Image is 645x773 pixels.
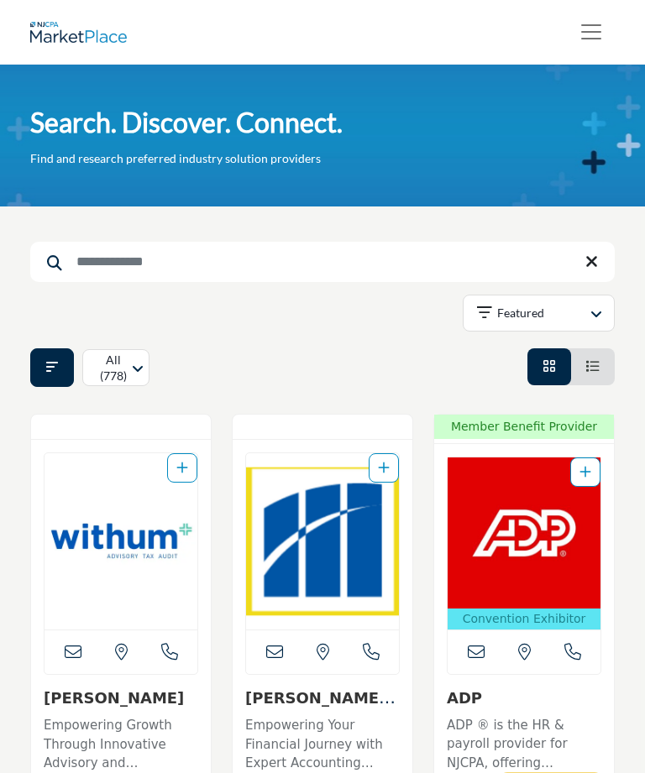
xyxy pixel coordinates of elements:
[45,453,197,629] img: Withum
[44,712,198,773] a: Empowering Growth Through Innovative Advisory and Accounting Solutions This forward-thinking, tec...
[246,453,399,629] a: Open Listing in new tab
[439,418,609,436] span: Member Benefit Provider
[543,358,556,374] a: View Card
[568,15,615,49] button: Toggle navigation
[448,457,600,629] a: Open Listing in new tab
[30,348,74,387] button: Filter categories
[44,687,198,708] h3: Withum
[463,295,615,332] button: Featured
[447,689,482,707] a: ADP
[30,105,343,140] h1: Search. Discover. Connect.
[246,453,399,629] img: Magone and Company, PC
[451,610,597,628] p: Convention Exhibitor
[447,712,601,773] a: ADP ® is the HR & payroll provider for NJCPA, offering solutions to support you and your clients ...
[447,716,601,773] p: ADP ® is the HR & payroll provider for NJCPA, offering solutions to support you and your clients ...
[44,716,198,773] p: Empowering Growth Through Innovative Advisory and Accounting Solutions This forward-thinking, tec...
[378,460,390,476] a: Add To List
[245,712,400,773] a: Empowering Your Financial Journey with Expert Accounting Solutions Specializing in accounting ser...
[176,460,188,476] a: Add To List
[82,349,149,386] button: All (778)
[448,457,600,608] img: ADP
[30,150,321,167] p: Find and research preferred industry solution providers
[245,687,400,708] h3: Magone and Company, PC
[571,348,615,385] li: List View
[45,453,197,629] a: Open Listing in new tab
[497,305,544,321] p: Featured
[30,22,135,43] img: Site Logo
[97,352,130,384] p: All (778)
[245,716,400,773] p: Empowering Your Financial Journey with Expert Accounting Solutions Specializing in accounting ser...
[579,464,591,480] a: Add To List
[527,348,571,385] li: Card View
[447,687,601,708] h3: ADP
[44,689,184,707] a: [PERSON_NAME]
[586,358,600,374] a: View List
[30,242,615,282] input: Search Keyword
